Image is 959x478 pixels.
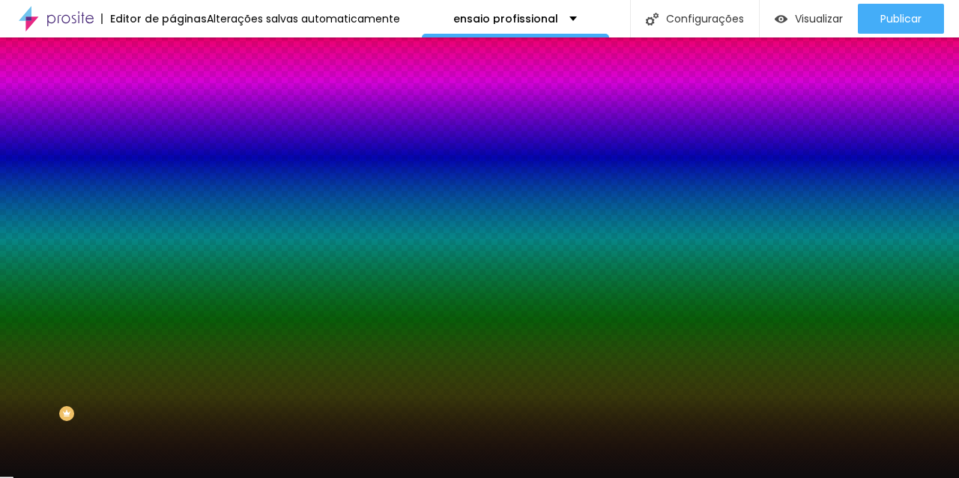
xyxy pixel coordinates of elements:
font: ensaio profissional [453,11,558,26]
img: Ícone [646,13,659,25]
button: Publicar [858,4,944,34]
font: Alterações salvas automaticamente [207,11,400,26]
button: Visualizar [760,4,858,34]
font: Visualizar [795,11,843,26]
font: Configurações [666,11,744,26]
img: view-1.svg [775,13,787,25]
font: Publicar [880,11,922,26]
font: Editor de páginas [110,11,207,26]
